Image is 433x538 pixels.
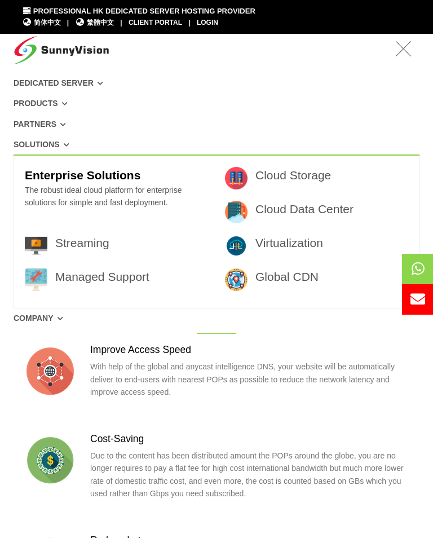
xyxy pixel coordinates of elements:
li: | [188,17,190,28]
p: With help of the global and anycast intelligence DNS, your website will be automatically deliver ... [90,360,411,398]
a: Dedicated Server [14,73,419,93]
a: 繁體中文 [75,17,114,28]
li: | [120,17,122,28]
a: Virtualization [255,236,323,249]
span: The robust ideal cloud platform for enterprise solutions for simple and fast deployment. [25,186,182,207]
a: Solutions [14,134,419,155]
img: 007-video-player.png [25,235,47,257]
a: Cloud Storage [255,169,331,182]
a: Partners [14,114,419,134]
img: 003-server-1.png [225,201,248,223]
img: 005-location.png [225,268,248,291]
a: Client Portal [129,19,182,27]
b: Enterprise Solutions [25,169,140,182]
a: Global CDN [255,270,319,283]
a: Cloud Data Center [255,202,354,215]
a: Products [14,93,419,113]
img: flat-cloud-in-out.png [225,235,248,257]
button: Toggle navigation [387,36,419,63]
a: 简体中文 [22,17,61,28]
a: Login [197,19,218,27]
p: Due to the content has been distributed amount the POPs around the globe, you are no longer requi... [90,449,411,500]
h3: Cost-Saving [90,432,411,446]
h3: Improve Access Speed [90,343,411,357]
span: Professional HK Dedicated Server Hosting Provider [33,7,255,15]
img: 009-technical-support.png [25,268,47,291]
img: 001-data.png [225,167,248,189]
li: | [67,17,69,28]
a: Managed Support [55,270,149,283]
img: flat-price.png [22,432,78,488]
a: Streaming [55,236,109,249]
a: Company [14,308,419,328]
div: Solutions [14,155,419,308]
img: flat-internet.png [22,343,78,399]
